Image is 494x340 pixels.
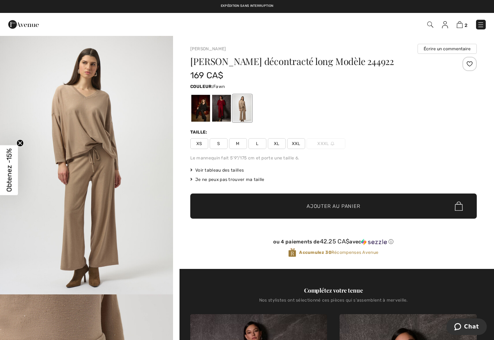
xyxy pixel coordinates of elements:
img: Sezzle [361,239,387,245]
img: Menu [477,21,484,28]
span: S [210,138,228,149]
div: ou 4 paiements de avec [190,238,477,245]
span: XXXL [307,138,345,149]
span: Voir tableau des tailles [190,167,244,173]
div: Fawn [233,95,251,122]
span: Obtenez -15% [5,148,13,192]
span: Couleur: [190,84,213,89]
span: M [229,138,247,149]
span: XXL [287,138,305,149]
img: 1ère Avenue [8,17,39,32]
a: 1ère Avenue [8,20,39,27]
img: Mes infos [442,21,448,28]
span: 2 [465,23,467,28]
h1: [PERSON_NAME] décontracté long Modèle 244922 [190,57,429,66]
button: Ajouter au panier [190,194,477,219]
span: XL [268,138,286,149]
img: Panier d'achat [457,21,463,28]
button: Close teaser [17,139,24,146]
a: 2 [457,20,467,29]
span: Récompenses Avenue [299,249,378,256]
img: Récompenses Avenue [288,248,296,257]
span: 42.25 CA$ [320,238,350,245]
span: L [248,138,266,149]
strong: Accumulez 30 [299,250,331,255]
span: Fawn [213,84,225,89]
div: ou 4 paiements de42.25 CA$avecSezzle Cliquez pour en savoir plus sur Sezzle [190,238,477,248]
div: Noir [191,95,210,122]
button: Écrire un commentaire [418,44,477,54]
div: Le mannequin fait 5'9"/175 cm et porte une taille 6. [190,155,477,161]
div: Deep cherry [212,95,230,122]
img: Recherche [427,22,433,28]
span: Ajouter au panier [307,202,360,210]
span: 169 CA$ [190,70,224,80]
iframe: Ouvre un widget dans lequel vous pouvez chatter avec l’un de nos agents [447,318,487,336]
a: [PERSON_NAME] [190,46,226,51]
img: Bag.svg [455,201,463,211]
span: XS [190,138,208,149]
div: Taille: [190,129,209,135]
div: Je ne peux pas trouver ma taille [190,176,477,183]
div: Nos stylistes ont sélectionné ces pièces qui s'assemblent à merveille. [190,298,477,308]
div: Complétez votre tenue [190,286,477,295]
img: ring-m.svg [331,142,334,145]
